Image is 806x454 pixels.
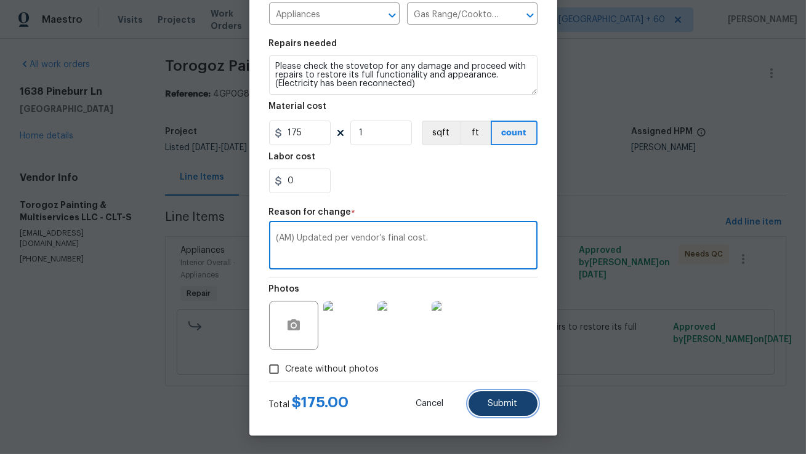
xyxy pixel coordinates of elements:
span: Cancel [416,399,444,408]
h5: Labor cost [269,153,316,161]
span: $ 175.00 [292,395,349,410]
h5: Repairs needed [269,39,337,48]
button: Submit [469,391,538,416]
button: Open [384,7,401,24]
button: ft [460,121,491,145]
div: Total [269,396,349,411]
button: Cancel [397,391,464,416]
h5: Reason for change [269,208,352,217]
textarea: (AM) Updated per vendor’s final cost. [276,234,530,260]
span: Submit [488,399,518,408]
button: sqft [422,121,460,145]
button: count [491,121,538,145]
textarea: Please check the stovetop for any damage and proceed with repairs to restore its full functionali... [269,55,538,95]
h5: Photos [269,285,300,293]
h5: Material cost [269,102,327,111]
span: Create without photos [286,363,379,376]
button: Open [522,7,539,24]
